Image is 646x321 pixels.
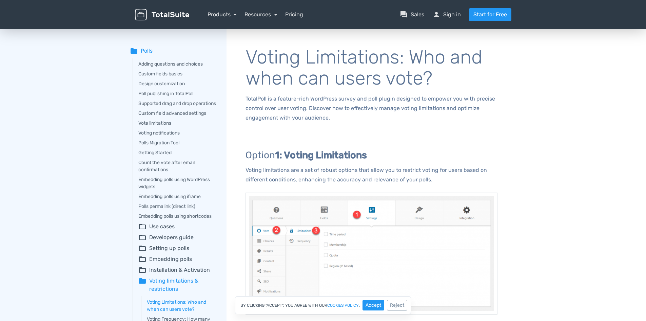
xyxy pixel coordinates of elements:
a: personSign in [432,11,461,19]
span: person [432,11,441,19]
a: Pricing [285,11,303,19]
a: Custom fields basics [138,70,217,77]
span: folder_open [138,244,146,252]
summary: folder_openDevelopers guide [138,233,217,242]
span: folder_open [138,233,146,242]
img: TotalSuite for WordPress [135,9,189,21]
button: Reject [387,300,407,310]
span: folder [138,277,146,293]
a: Embedding polls using WordPress widgets [138,176,217,190]
h3: Option [246,150,497,161]
a: Getting Started [138,149,217,156]
b: 1: Voting Limitations [275,149,367,161]
a: question_answerSales [400,11,424,19]
a: Embedding polls using iframe [138,193,217,200]
a: cookies policy [327,303,359,307]
summary: folder_openInstallation & Activation [138,266,217,274]
summary: folderPolls [130,47,217,55]
summary: folder_openUse cases [138,222,217,231]
a: Embedding polls using shortcodes [138,213,217,220]
h1: Voting Limitations: Who and when can users vote? [246,47,497,89]
div: By clicking "Accept", you agree with our . [235,296,411,314]
a: Design customization [138,80,217,87]
a: Adding questions and choices [138,60,217,68]
a: Voting notifications [138,129,217,137]
span: folder [130,47,138,55]
summary: folderVoting limitations & restrictions [138,277,217,293]
span: folder_open [138,222,146,231]
p: TotalPoll is a feature-rich WordPress survey and poll plugin designed to empower you with precise... [246,94,497,123]
span: folder_open [138,255,146,263]
span: folder_open [138,266,146,274]
summary: folder_openSetting up polls [138,244,217,252]
a: Start for Free [469,8,511,21]
button: Accept [363,300,384,310]
a: Count the vote after email confirmations [138,159,217,173]
a: Polls permalink (direct link) [138,203,217,210]
a: Custom field advanced settings [138,110,217,117]
a: Resources [244,11,277,18]
a: Vote limitations [138,120,217,127]
a: Products [208,11,237,18]
p: Voting limitations are a set of robust options that allow you to restrict voting for users based ... [246,165,497,184]
a: Polls Migration Tool [138,139,217,146]
span: question_answer [400,11,408,19]
a: Supported drag and drop operations [138,100,217,107]
summary: folder_openEmbedding polls [138,255,217,263]
a: Poll publishing in TotalPoll [138,90,217,97]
